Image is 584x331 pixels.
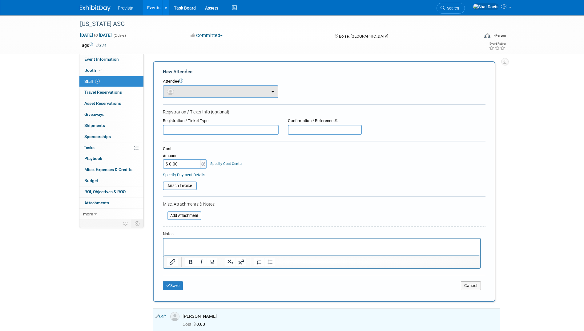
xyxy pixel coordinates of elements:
span: to [93,33,99,38]
span: Playbook [84,156,102,161]
span: Boise, [GEOGRAPHIC_DATA] [339,34,388,39]
a: Search [437,3,465,14]
a: Giveaways [79,109,143,120]
div: [US_STATE] ASC [78,18,470,30]
div: In-Person [491,33,506,38]
span: Budget [84,178,98,183]
span: [DATE] [DATE] [80,32,112,38]
img: Format-Inperson.png [484,33,490,38]
div: Event Rating [489,42,505,45]
span: Tasks [84,145,95,150]
a: Specify Payment Details [163,173,205,177]
a: Asset Reservations [79,98,143,109]
td: Toggle Event Tabs [131,219,143,227]
span: more [83,211,93,216]
button: Underline [207,258,217,266]
span: Event Information [84,57,119,62]
span: 2 [95,79,100,84]
span: Staff [84,79,100,84]
button: Numbered list [254,258,264,266]
img: Shai Davis [473,3,499,10]
div: Notes [163,231,481,237]
div: Amount [163,153,207,159]
span: Misc. Expenses & Credits [84,167,132,172]
span: Attachments [84,200,109,205]
button: Cancel [461,281,481,290]
a: Sponsorships [79,131,143,142]
span: Shipments [84,123,105,128]
img: Associate-Profile-5.png [170,312,179,321]
a: Travel Reservations [79,87,143,98]
div: Confirmation / Reference #: [288,118,362,124]
td: Personalize Event Tab Strip [120,219,131,227]
div: Misc. Attachments & Notes [163,201,485,207]
span: 0.00 [183,322,207,327]
a: Budget [79,175,143,186]
a: Misc. Expenses & Credits [79,164,143,175]
img: ExhibitDay [80,5,111,11]
span: Asset Reservations [84,101,121,106]
button: Insert/edit link [167,258,178,266]
div: Registration / Ticket Type [163,118,279,124]
div: [PERSON_NAME] [183,313,497,319]
button: Superscript [236,258,246,266]
span: Search [445,6,459,10]
a: Staff2 [79,76,143,87]
a: Edit [96,43,106,48]
a: more [79,209,143,219]
a: Event Information [79,54,143,65]
a: Specify Cost Center [210,161,243,166]
span: Travel Reservations [84,90,122,95]
span: Provista [118,6,134,10]
div: Cost: [163,146,485,152]
a: Booth [79,65,143,76]
span: ROI, Objectives & ROO [84,189,126,194]
span: Sponsorships [84,134,111,139]
span: Giveaways [84,112,104,117]
span: (2 days) [113,34,126,38]
div: Attendee [163,79,485,84]
td: Tags [80,42,106,48]
div: Registration / Ticket Info (optional) [163,109,485,115]
iframe: Rich Text Area [163,239,480,255]
button: Subscript [225,258,236,266]
a: ROI, Objectives & ROO [79,186,143,197]
a: Attachments [79,198,143,208]
a: Edit [155,314,166,318]
span: Booth [84,68,103,73]
button: Committed [188,32,225,39]
a: Shipments [79,120,143,131]
i: Booth reservation complete [99,68,102,72]
button: Italic [196,258,207,266]
div: New Attendee [163,68,485,75]
button: Bold [185,258,196,266]
div: Event Format [443,32,506,41]
button: Bullet list [265,258,275,266]
span: Cost: $ [183,322,196,327]
button: Save [163,281,183,290]
a: Playbook [79,153,143,164]
a: Tasks [79,142,143,153]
